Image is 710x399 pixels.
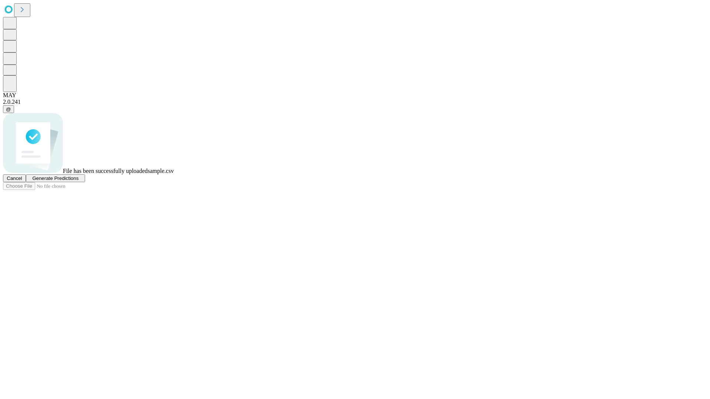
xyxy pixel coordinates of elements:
span: Generate Predictions [32,175,78,181]
button: @ [3,105,14,113]
span: File has been successfully uploaded [63,168,148,174]
div: MAY [3,92,707,99]
div: 2.0.241 [3,99,707,105]
button: Cancel [3,174,26,182]
span: @ [6,106,11,112]
span: Cancel [7,175,22,181]
span: sample.csv [148,168,174,174]
button: Generate Predictions [26,174,85,182]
